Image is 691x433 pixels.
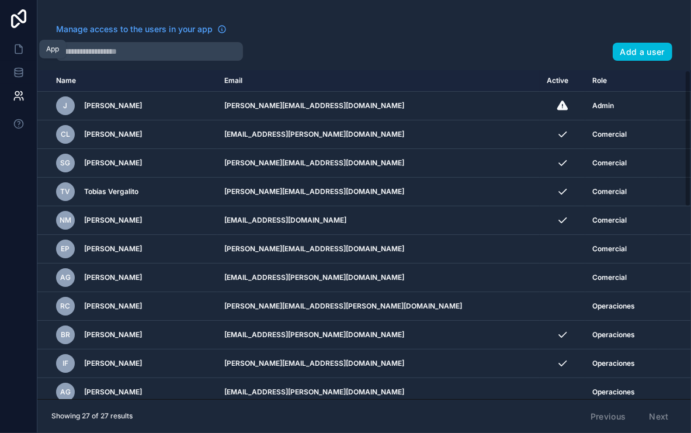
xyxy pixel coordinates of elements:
span: Comercial [592,187,627,196]
td: [EMAIL_ADDRESS][PERSON_NAME][DOMAIN_NAME] [217,264,540,292]
th: Role [585,70,658,92]
td: [EMAIL_ADDRESS][DOMAIN_NAME] [217,206,540,235]
span: NM [60,216,71,225]
span: Comercial [592,244,627,254]
span: Operaciones [592,359,635,368]
span: Operaciones [592,387,635,397]
span: Operaciones [592,330,635,340]
span: EP [61,244,70,254]
span: AG [60,387,71,397]
span: Operaciones [592,302,635,311]
span: SG [61,158,71,168]
span: Comercial [592,216,627,225]
span: Tobías Vergalito [84,187,138,196]
span: [PERSON_NAME] [84,387,142,397]
span: AG [60,273,71,282]
td: [PERSON_NAME][EMAIL_ADDRESS][DOMAIN_NAME] [217,92,540,120]
span: [PERSON_NAME] [84,101,142,110]
span: IF [62,359,68,368]
td: [PERSON_NAME][EMAIL_ADDRESS][DOMAIN_NAME] [217,178,540,206]
span: Showing 27 of 27 results [51,411,133,421]
td: [PERSON_NAME][EMAIL_ADDRESS][DOMAIN_NAME] [217,349,540,378]
span: TV [61,187,71,196]
span: [PERSON_NAME] [84,216,142,225]
td: [EMAIL_ADDRESS][PERSON_NAME][DOMAIN_NAME] [217,120,540,149]
button: Add a user [613,43,673,61]
span: Comercial [592,130,627,139]
div: App [46,44,59,54]
th: Name [37,70,217,92]
span: Comercial [592,158,627,168]
span: J [64,101,68,110]
td: [PERSON_NAME][EMAIL_ADDRESS][DOMAIN_NAME] [217,149,540,178]
td: [PERSON_NAME][EMAIL_ADDRESS][DOMAIN_NAME] [217,235,540,264]
td: [EMAIL_ADDRESS][PERSON_NAME][DOMAIN_NAME] [217,378,540,407]
a: Manage access to the users in your app [56,23,227,35]
span: Admin [592,101,614,110]
span: CL [61,130,70,139]
span: [PERSON_NAME] [84,273,142,282]
th: Active [540,70,585,92]
span: [PERSON_NAME] [84,302,142,311]
span: [PERSON_NAME] [84,359,142,368]
td: [EMAIL_ADDRESS][PERSON_NAME][DOMAIN_NAME] [217,321,540,349]
span: [PERSON_NAME] [84,244,142,254]
th: Email [217,70,540,92]
span: [PERSON_NAME] [84,330,142,340]
td: [PERSON_NAME][EMAIL_ADDRESS][PERSON_NAME][DOMAIN_NAME] [217,292,540,321]
span: RC [61,302,71,311]
span: Comercial [592,273,627,282]
span: BR [61,330,70,340]
div: scrollable content [37,70,691,399]
span: [PERSON_NAME] [84,130,142,139]
span: Manage access to the users in your app [56,23,213,35]
span: [PERSON_NAME] [84,158,142,168]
